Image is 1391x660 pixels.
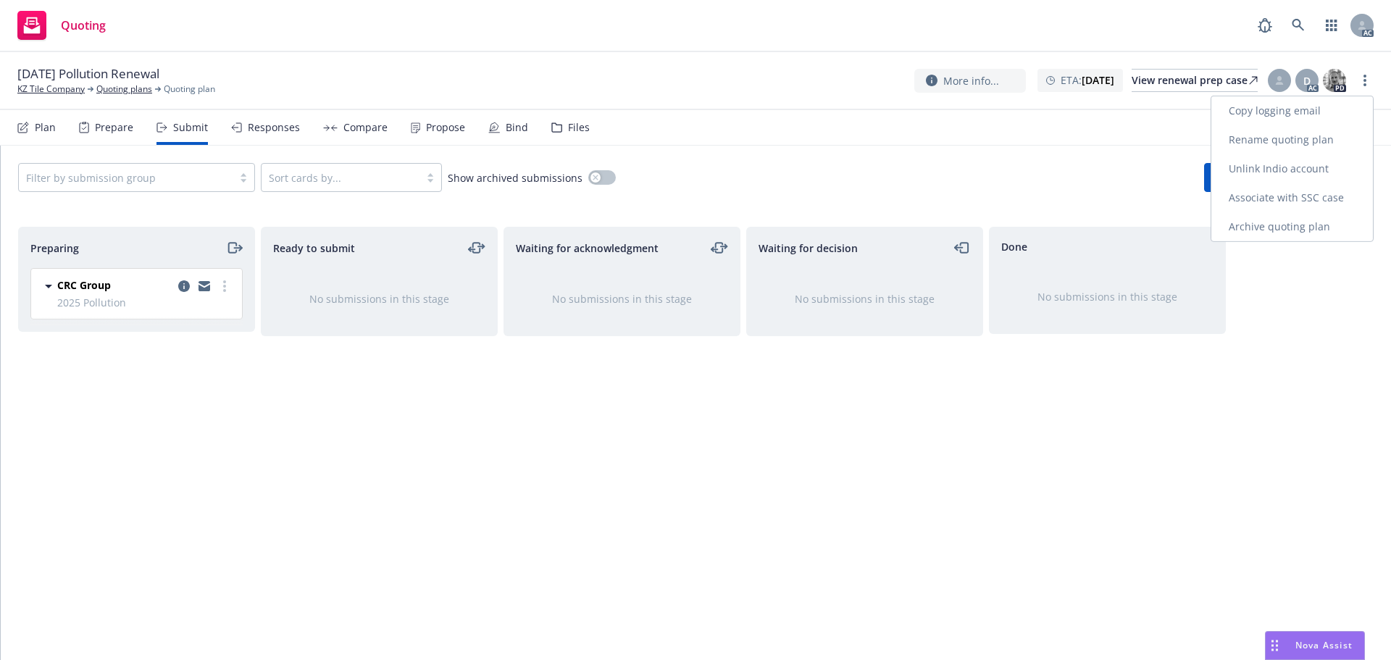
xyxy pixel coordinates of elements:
div: Propose [426,122,465,133]
div: Files [568,122,590,133]
div: Submit [173,122,208,133]
a: copy logging email [175,277,193,295]
span: Show archived submissions [448,170,582,185]
img: photo [1323,69,1346,92]
span: CRC Group [57,277,111,293]
div: Responses [248,122,300,133]
a: Switch app [1317,11,1346,40]
div: Drag to move [1266,632,1284,659]
span: [DATE] Pollution Renewal [17,65,159,83]
a: copy logging email [196,277,213,295]
a: moveLeftRight [711,239,728,256]
span: Preparing [30,241,79,256]
a: moveLeftRight [468,239,485,256]
button: More info... [914,69,1026,93]
div: Bind [506,122,528,133]
a: Quoting [12,5,112,46]
span: Waiting for decision [759,241,858,256]
a: moveLeft [953,239,971,256]
span: Done [1001,239,1027,254]
a: Associate with SSC case [1211,183,1373,212]
div: No submissions in this stage [285,291,474,306]
span: Waiting for acknowledgment [516,241,659,256]
a: moveRight [225,239,243,256]
span: Quoting plan [164,83,215,96]
span: 2025 Pollution [57,295,233,310]
span: ETA : [1061,72,1114,88]
a: Archive quoting plan [1211,212,1373,241]
a: View renewal prep case [1132,69,1258,92]
div: No submissions in this stage [1013,289,1202,304]
a: Copy logging email [1211,96,1373,125]
button: Add market to approach [1204,163,1374,192]
a: Report a Bug [1250,11,1279,40]
a: more [1356,72,1374,89]
div: No submissions in this stage [770,291,959,306]
span: Nova Assist [1295,639,1353,651]
span: Ready to submit [273,241,355,256]
div: Prepare [95,122,133,133]
a: Quoting plans [96,83,152,96]
div: View renewal prep case [1132,70,1258,91]
a: Search [1284,11,1313,40]
button: Nova Assist [1265,631,1365,660]
a: Unlink Indio account [1211,154,1373,183]
a: KZ Tile Company [17,83,85,96]
div: Compare [343,122,388,133]
span: D [1303,73,1311,88]
div: Plan [35,122,56,133]
span: More info... [943,73,999,88]
div: No submissions in this stage [527,291,717,306]
a: Rename quoting plan [1211,125,1373,154]
a: more [216,277,233,295]
span: Quoting [61,20,106,31]
strong: [DATE] [1082,73,1114,87]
